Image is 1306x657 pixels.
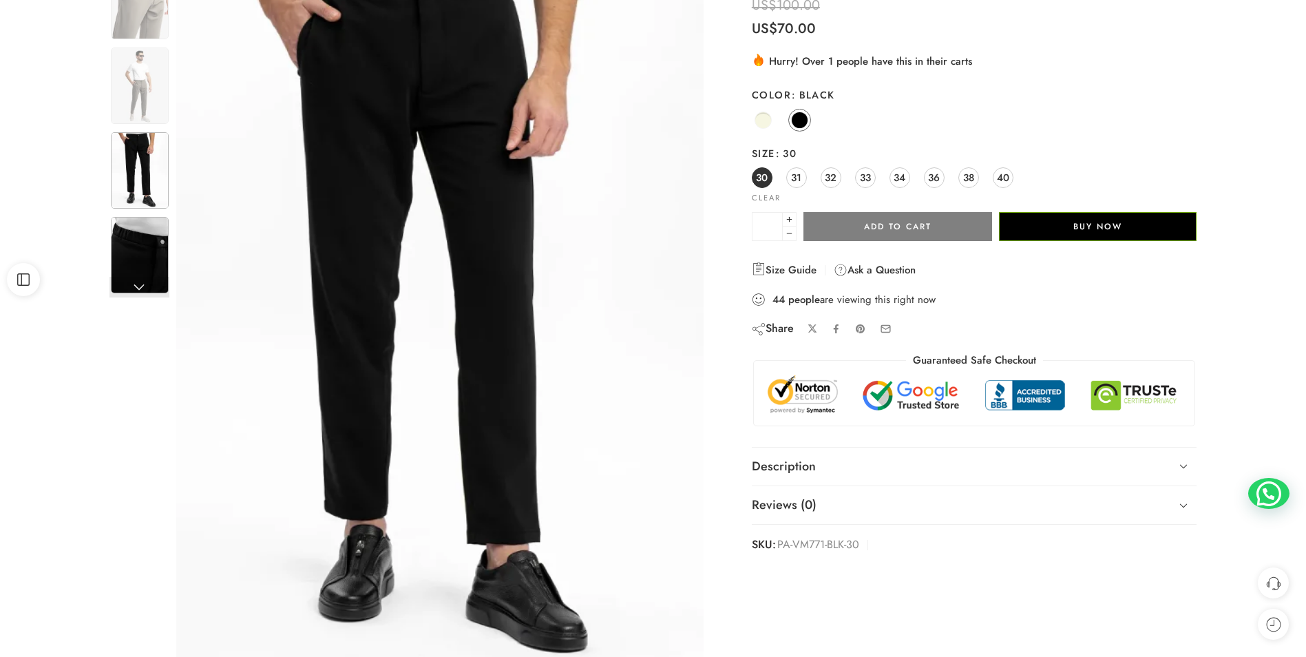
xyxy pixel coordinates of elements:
span: 38 [963,168,974,187]
span: PA-VM771-BLK-30 [777,535,859,555]
a: Clear options [752,194,781,202]
a: Size Guide [752,262,817,278]
bdi: 70.00 [752,19,816,39]
input: Product quantity [752,212,783,241]
a: Share on Facebook [831,324,841,334]
img: bge [111,132,169,209]
a: Email to your friends [880,323,892,335]
span: 40 [997,168,1009,187]
a: 34 [889,167,910,188]
a: 33 [855,167,876,188]
span: Black [791,87,835,102]
legend: Guaranteed Safe Checkout [906,353,1043,368]
a: 31 [786,167,807,188]
a: 36 [924,167,945,188]
button: Buy Now [999,212,1197,241]
img: Trust [764,375,1185,415]
label: Size [752,147,1197,160]
label: Color [752,88,1197,102]
span: 31 [791,168,801,187]
div: Share [752,321,794,336]
a: Ask a Question [834,262,916,278]
button: Add to cart [803,212,992,241]
a: Share on X [808,324,818,334]
img: bge [111,48,169,124]
span: 30 [775,146,797,160]
span: 36 [928,168,940,187]
div: Hurry! Over 1 people have this in their carts [752,52,1197,69]
span: 34 [894,168,905,187]
span: US$ [752,19,777,39]
span: 33 [860,168,871,187]
a: Description [752,448,1197,486]
strong: 44 [772,293,785,306]
a: 40 [993,167,1013,188]
strong: people [788,293,820,306]
span: 32 [825,168,836,187]
span: 30 [756,168,768,187]
a: 38 [958,167,979,188]
a: Pin on Pinterest [855,324,866,335]
a: 30 [752,167,772,188]
img: bge [111,217,169,293]
a: Reviews (0) [752,486,1197,525]
a: 32 [821,167,841,188]
div: are viewing this right now [752,292,1197,307]
strong: SKU: [752,535,776,555]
